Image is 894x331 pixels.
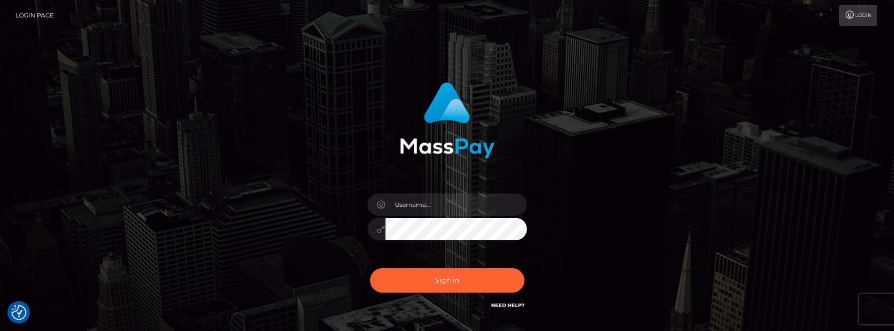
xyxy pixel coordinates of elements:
button: Sign in [370,268,524,293]
a: Login [839,5,877,26]
img: Revisit consent button [11,305,26,320]
input: Username... [385,193,527,216]
img: MassPay Login [400,82,495,159]
button: Consent Preferences [11,305,26,320]
a: Need Help? [491,302,524,309]
a: Login Page [15,5,54,26]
